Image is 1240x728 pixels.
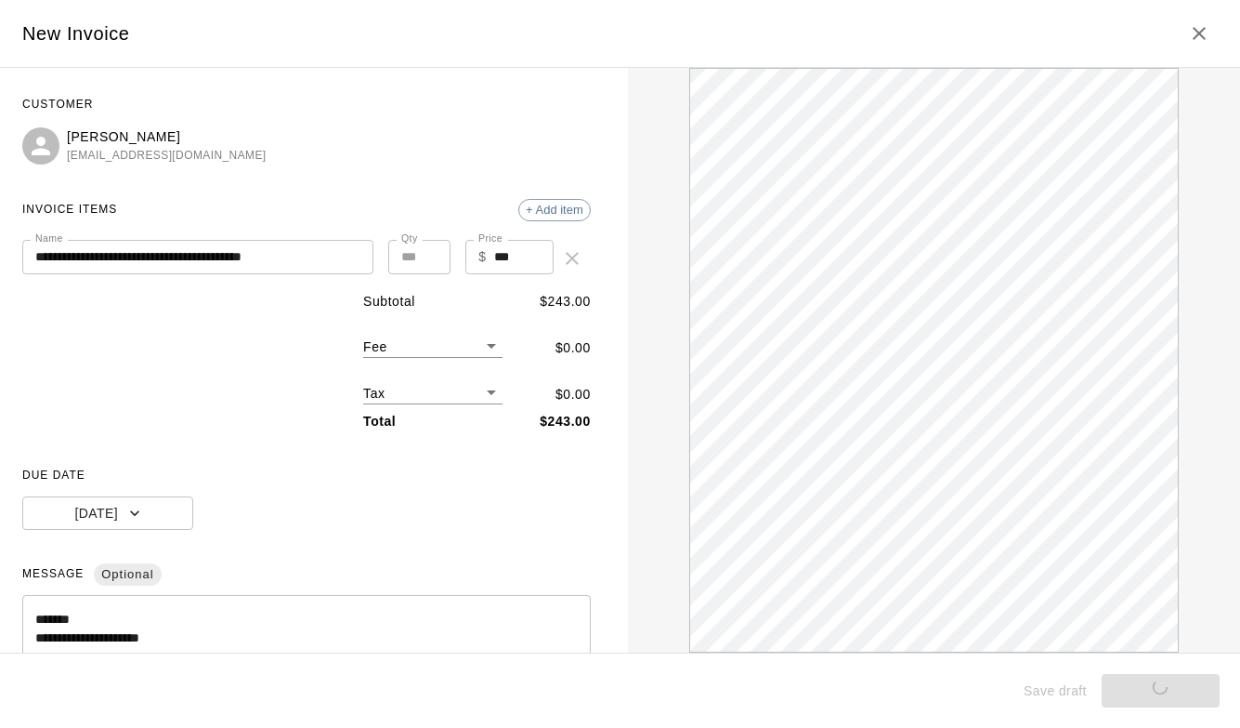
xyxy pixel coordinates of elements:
label: Qty [401,232,418,245]
p: $ [478,247,486,267]
span: Optional [94,559,161,591]
label: Price [478,232,503,245]
p: [PERSON_NAME] [67,127,267,147]
span: MESSAGE [22,560,591,589]
span: + Add item [519,203,590,217]
button: [DATE] [22,496,193,531]
span: [EMAIL_ADDRESS][DOMAIN_NAME] [67,147,267,165]
h5: New Invoice [22,21,130,46]
p: Subtotal [363,292,415,311]
p: $ 0.00 [555,385,591,404]
label: Name [35,232,63,245]
span: INVOICE ITEMS [22,195,117,225]
button: Close [1181,15,1218,52]
div: + Add item [518,199,591,221]
b: Total [363,414,396,429]
span: DUE DATE [22,461,591,491]
b: $ 243.00 [540,414,591,429]
p: $ 0.00 [555,338,591,358]
p: $ 243.00 [540,292,591,311]
span: CUSTOMER [22,90,591,120]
